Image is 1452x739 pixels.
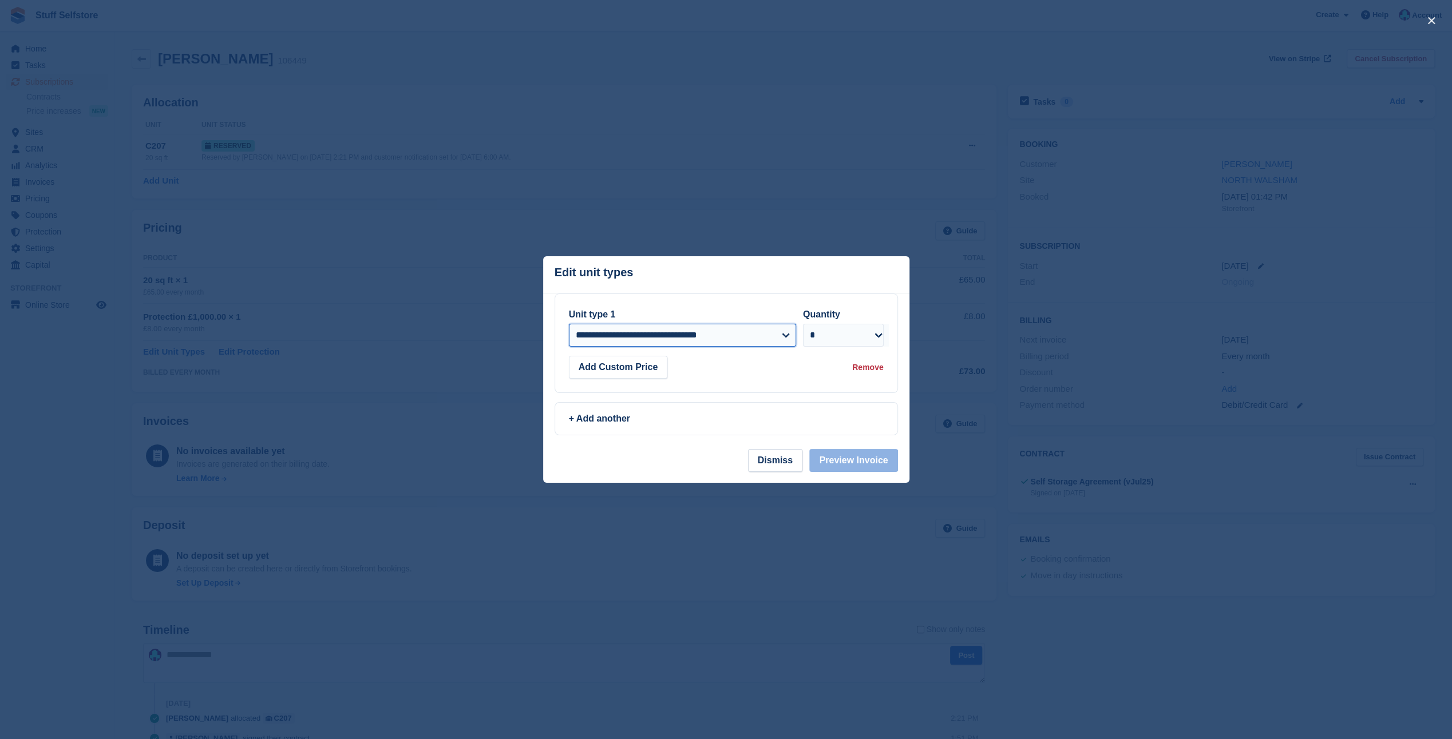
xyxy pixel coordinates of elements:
button: Add Custom Price [569,356,668,379]
a: + Add another [555,402,898,435]
div: Remove [852,361,883,374]
button: Preview Invoice [809,449,897,472]
div: + Add another [569,412,884,426]
button: close [1422,11,1441,30]
p: Edit unit types [555,266,634,279]
button: Dismiss [748,449,802,472]
label: Unit type 1 [569,309,616,319]
label: Quantity [803,309,840,319]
